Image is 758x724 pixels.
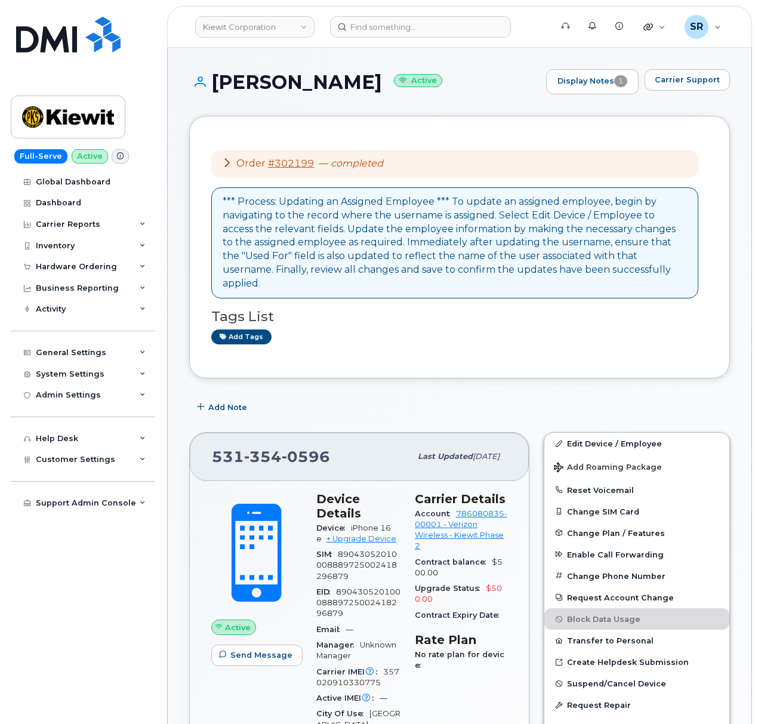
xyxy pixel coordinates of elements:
span: 357020910330775 [316,667,399,687]
button: Send Message [211,645,303,666]
h3: Carrier Details [415,492,507,506]
span: Active IMEI [316,694,380,703]
button: Request Account Change [544,587,729,608]
span: Enable Call Forwarding [567,550,664,559]
a: #302199 [268,158,314,169]
button: Carrier Support [645,69,730,91]
span: Email [316,625,346,634]
span: Manager [316,640,360,649]
h3: Rate Plan [415,633,507,647]
button: Transfer to Personal [544,630,729,651]
span: $500.00 [415,557,503,577]
span: No rate plan for device [415,650,504,670]
span: 354 [244,448,282,466]
button: Block Data Usage [544,608,729,630]
span: Suspend/Cancel Device [567,679,666,688]
span: Add Roaming Package [554,463,662,474]
span: Carrier IMEI [316,667,383,676]
span: 89043052010008889725002418296879 [316,550,397,581]
span: Send Message [230,649,292,661]
span: Upgrade Status [415,584,486,593]
span: City Of Use [316,709,369,718]
button: Request Repair [544,694,729,716]
button: Suspend/Cancel Device [544,673,729,694]
span: SIM [316,550,338,559]
span: 0596 [282,448,330,466]
span: Account [415,509,456,518]
span: [DATE] [473,452,500,461]
button: Change Plan / Features [544,522,729,544]
h3: Tags List [211,309,708,324]
span: Carrier Support [655,74,720,85]
span: 1 [614,75,627,87]
a: 786080835-00001 - Verizon Wireless - Kiewit Phase 2 [415,509,507,551]
span: Change Plan / Features [567,528,665,537]
span: Last updated [418,452,473,461]
h1: [PERSON_NAME] [189,72,540,93]
span: Contract balance [415,557,492,566]
span: — [380,694,387,703]
button: Change SIM Card [544,501,729,522]
span: iPhone 16e [316,523,391,543]
span: 89043052010008889725002418296879 [316,587,400,618]
button: Reset Voicemail [544,479,729,501]
a: Add tags [211,329,272,344]
a: Display Notes1 [546,69,639,94]
span: — [346,625,353,634]
small: Active [394,74,442,88]
button: Add Roaming Package [544,454,729,479]
span: Device [316,523,351,532]
button: Add Note [189,396,257,418]
em: completed [331,158,383,169]
a: Edit Device / Employee [544,433,729,454]
button: Enable Call Forwarding [544,544,729,565]
span: Active [225,622,251,633]
button: Change Phone Number [544,565,729,587]
a: Create Helpdesk Submission [544,651,729,673]
h3: Device Details [316,492,400,520]
iframe: Messenger Launcher [706,672,749,715]
span: Contract Expiry Date [415,611,505,620]
span: Order [236,158,266,169]
span: 531 [212,448,330,466]
span: EID [316,587,336,596]
div: *** Process: Updating an Assigned Employee *** To update an assigned employee, begin by navigatin... [223,195,687,291]
span: Add Note [208,402,247,413]
span: — [319,158,383,169]
a: + Upgrade Device [326,534,396,543]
